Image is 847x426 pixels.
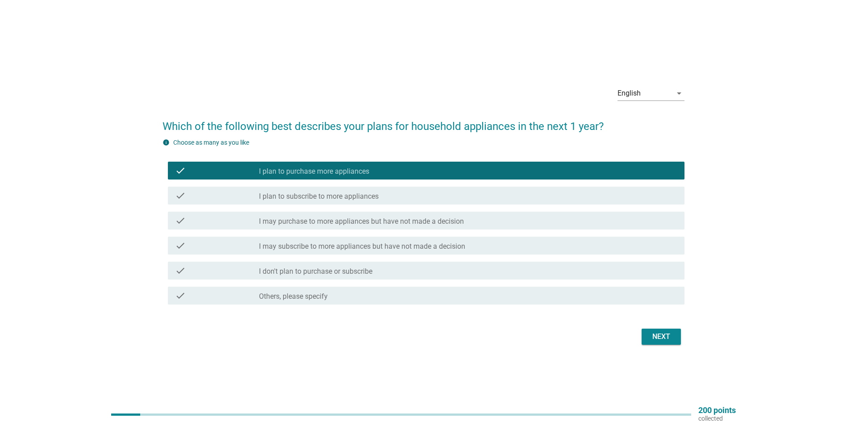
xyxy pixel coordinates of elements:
i: check [175,165,186,176]
label: I plan to subscribe to more appliances [259,192,379,201]
h2: Which of the following best describes your plans for household appliances in the next 1 year? [163,109,684,134]
i: check [175,240,186,251]
button: Next [642,329,681,345]
i: check [175,290,186,301]
i: info [163,139,170,146]
label: I may purchase to more appliances but have not made a decision [259,217,464,226]
div: English [618,89,641,97]
p: collected [698,414,736,422]
i: arrow_drop_down [674,88,684,99]
label: I plan to purchase more appliances [259,167,369,176]
label: Choose as many as you like [173,139,249,146]
label: I don't plan to purchase or subscribe [259,267,372,276]
p: 200 points [698,406,736,414]
label: I may subscribe to more appliances but have not made a decision [259,242,465,251]
div: Next [649,331,674,342]
i: check [175,190,186,201]
i: check [175,215,186,226]
label: Others, please specify [259,292,328,301]
i: check [175,265,186,276]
